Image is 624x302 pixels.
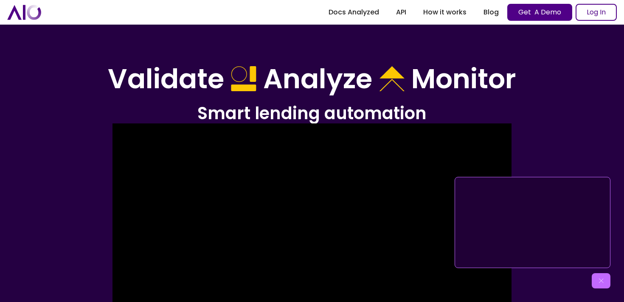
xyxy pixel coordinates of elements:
a: home [7,5,41,20]
a: API [388,5,415,20]
a: Blog [475,5,507,20]
h2: Smart lending automation [70,102,554,124]
a: Get A Demo [507,4,572,21]
h1: Validate [108,63,224,95]
iframe: AIO - powering financial decision making [458,181,607,264]
a: How it works [415,5,475,20]
h1: Monitor [411,63,516,95]
h1: Analyze [263,63,372,95]
a: Log In [576,4,617,21]
a: Docs Analyzed [320,5,388,20]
